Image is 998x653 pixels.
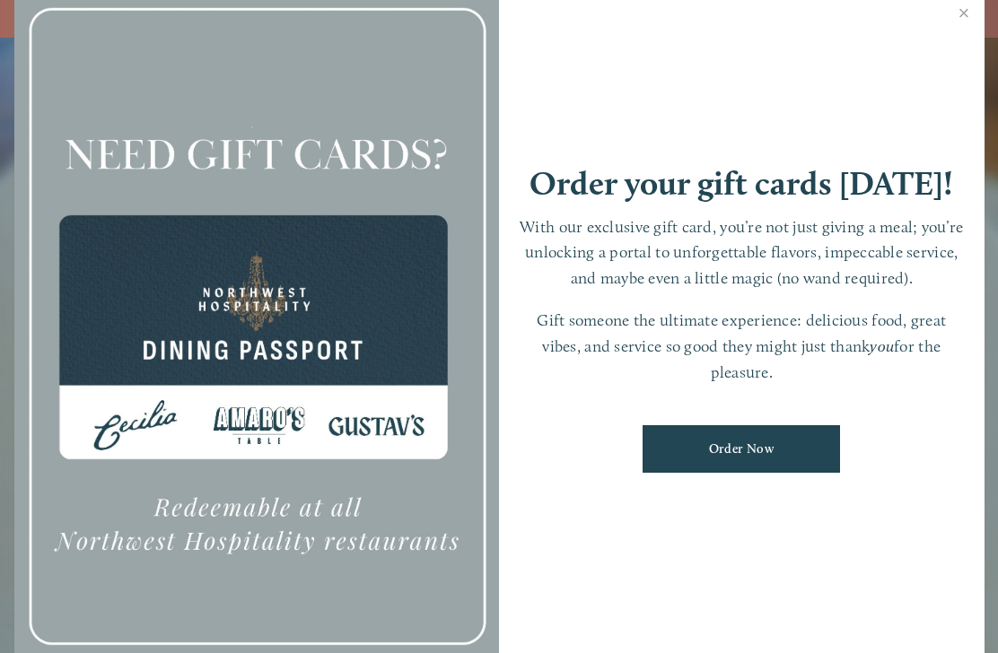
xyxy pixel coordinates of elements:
[870,336,894,355] em: you
[517,214,967,292] p: With our exclusive gift card, you’re not just giving a meal; you’re unlocking a portal to unforge...
[530,167,953,200] h1: Order your gift cards [DATE]!
[643,425,840,473] a: Order Now
[517,308,967,385] p: Gift someone the ultimate experience: delicious food, great vibes, and service so good they might...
